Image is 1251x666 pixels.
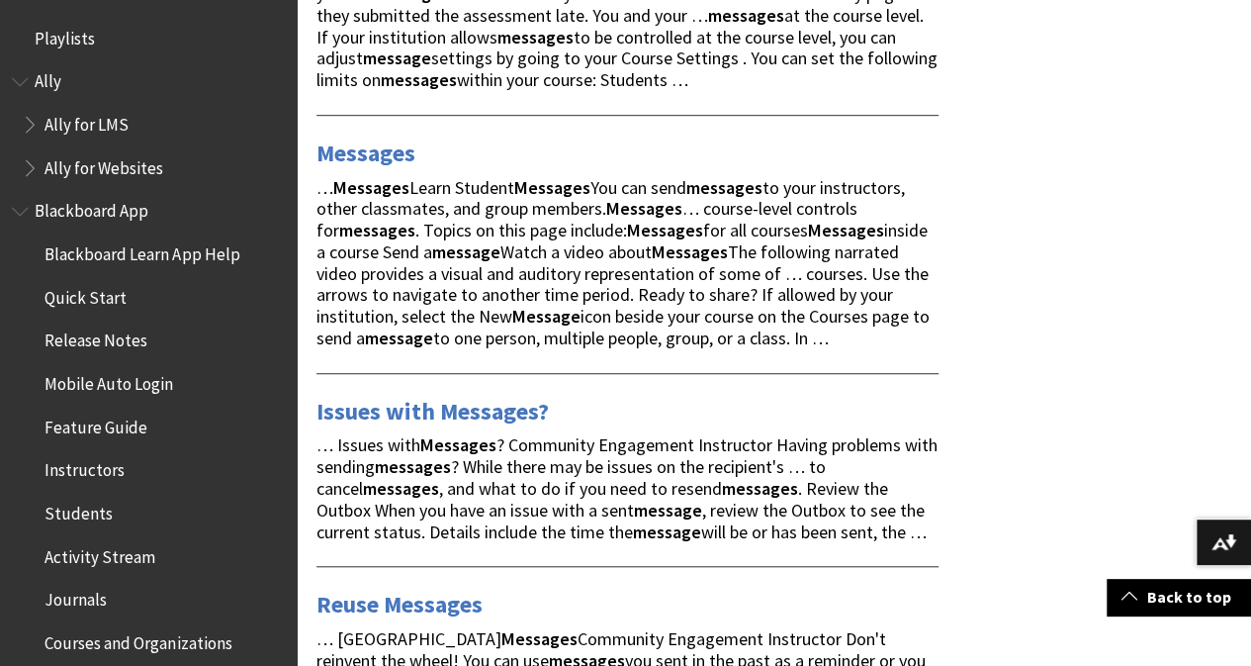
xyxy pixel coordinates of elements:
a: Messages [316,138,415,169]
strong: Messages [514,176,590,199]
strong: messages [363,477,439,500]
strong: Messages [652,240,728,263]
nav: Book outline for Anthology Ally Help [12,65,285,185]
span: Mobile Auto Login [45,367,173,394]
strong: messages [722,477,798,500]
span: … Learn Student You can send to your instructors, other classmates, and group members. … course-l... [316,176,930,349]
strong: messages [497,26,574,48]
span: Blackboard App [35,195,148,222]
strong: message [432,240,500,263]
strong: Messages [333,176,409,199]
strong: Messages [501,627,578,650]
span: … Issues with ? Community Engagement Instructor Having problems with sending ? While there may be... [316,433,938,542]
a: Back to top [1107,579,1251,616]
span: Ally for LMS [45,108,129,135]
span: Activity Stream [45,540,155,567]
span: Journals [45,584,107,611]
a: Issues with Messages? [316,396,549,428]
strong: Messages [627,219,703,241]
strong: message [634,499,702,522]
a: Reuse Messages [316,589,483,620]
nav: Book outline for Playlists [12,22,285,55]
span: Release Notes [45,325,147,351]
strong: message [365,327,433,349]
span: Quick Start [45,281,127,308]
span: Ally for Websites [45,151,163,178]
strong: Messages [606,197,682,220]
strong: messages [686,176,762,199]
strong: Messages [808,219,884,241]
span: Ally [35,65,61,92]
span: Students [45,497,113,523]
strong: message [633,521,701,543]
strong: messages [375,455,451,478]
strong: Messages [420,433,496,456]
span: Feature Guide [45,411,147,437]
span: Playlists [35,22,95,48]
span: Blackboard Learn App Help [45,238,239,264]
span: Instructors [45,454,125,481]
strong: message [363,47,431,69]
strong: messages [381,68,457,91]
strong: Message [512,305,581,328]
span: Courses and Organizations [45,626,231,653]
strong: messages [708,4,784,27]
strong: messages [339,219,415,241]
